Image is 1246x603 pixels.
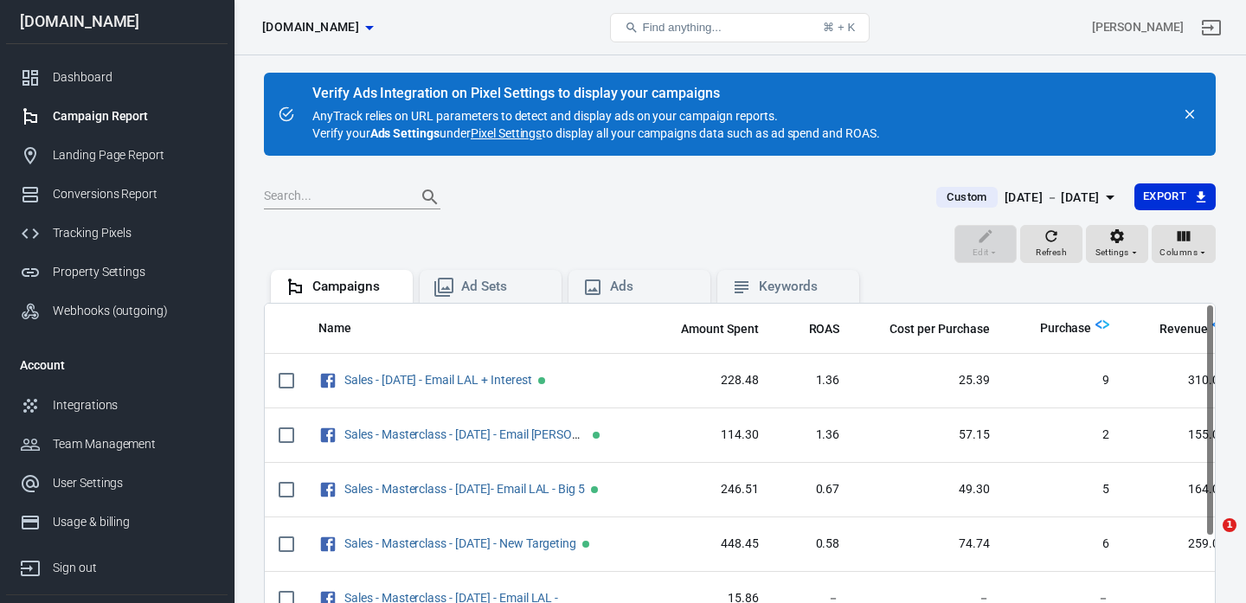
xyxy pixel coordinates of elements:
[318,479,337,500] svg: Facebook Ads
[1134,183,1216,210] button: Export
[867,372,989,389] span: 25.39
[1092,18,1184,36] div: Account id: RgmCiDus
[1159,318,1208,339] span: Total revenue calculated by AnyTrack.
[344,427,623,441] a: Sales - Masterclass - [DATE] - Email [PERSON_NAME]
[1152,225,1216,263] button: Columns
[6,503,228,542] a: Usage & billing
[658,427,759,444] span: 114.30
[681,321,759,338] span: Amount Spent
[867,536,989,553] span: 74.74
[53,559,214,577] div: Sign out
[471,125,542,142] a: Pixel Settings
[1137,372,1226,389] span: 310.00
[312,87,880,142] div: AnyTrack relies on URL parameters to detect and display ads on your campaign reports. Verify your...
[53,68,214,87] div: Dashboard
[1018,372,1110,389] span: 9
[6,14,228,29] div: [DOMAIN_NAME]
[344,482,585,496] a: Sales - Masterclass - [DATE]- Email LAL - Big 5
[461,278,548,296] div: Ad Sets
[53,263,214,281] div: Property Settings
[1005,187,1100,208] div: [DATE] － [DATE]
[642,21,721,34] span: Find anything...
[1020,225,1082,263] button: Refresh
[6,292,228,330] a: Webhooks (outgoing)
[6,214,228,253] a: Tracking Pixels
[658,481,759,498] span: 246.51
[318,534,337,555] svg: Facebook Ads
[370,126,440,140] strong: Ads Settings
[6,386,228,425] a: Integrations
[262,16,359,38] span: thrivecart.com
[1137,427,1226,444] span: 155.00
[1086,225,1148,263] button: Settings
[255,11,380,43] button: [DOMAIN_NAME]
[318,320,351,337] span: Name
[582,541,589,548] span: Active
[867,427,989,444] span: 57.15
[787,481,840,498] span: 0.67
[1159,321,1208,338] span: Revenue
[922,183,1134,212] button: Custom[DATE] － [DATE]
[6,97,228,136] a: Campaign Report
[658,536,759,553] span: 448.45
[658,318,759,339] span: The estimated total amount of money you've spent on your campaign, ad set or ad during its schedule.
[53,224,214,242] div: Tracking Pixels
[1178,102,1202,126] button: close
[318,425,337,446] svg: Facebook Ads
[344,373,532,387] a: Sales - [DATE] - Email LAL + Interest
[53,302,214,320] div: Webhooks (outgoing)
[1095,318,1109,331] img: Logo
[1040,320,1092,337] span: Purchase
[53,185,214,203] div: Conversions Report
[318,370,337,391] svg: Facebook Ads
[610,278,697,296] div: Ads
[890,321,989,338] span: Cost per Purchase
[344,374,535,386] span: Sales - Aug 8 - Email LAL + Interest
[6,175,228,214] a: Conversions Report
[53,146,214,164] div: Landing Page Report
[787,427,840,444] span: 1.36
[787,372,840,389] span: 1.36
[1223,518,1236,532] span: 1
[658,372,759,389] span: 228.48
[344,536,576,550] a: Sales - Masterclass - [DATE] - New Targeting
[53,107,214,125] div: Campaign Report
[1187,518,1229,560] iframe: Intercom live chat
[1137,536,1226,553] span: 259.00
[1036,245,1067,260] span: Refresh
[787,536,840,553] span: 0.58
[53,474,214,492] div: User Settings
[787,318,840,339] span: The total return on ad spend
[867,318,989,339] span: The average cost for each "Purchase" event
[1018,536,1110,553] span: 6
[6,136,228,175] a: Landing Page Report
[264,186,402,208] input: Search...
[940,189,993,206] span: Custom
[409,176,451,218] button: Search
[591,486,598,493] span: Active
[6,464,228,503] a: User Settings
[1159,245,1198,260] span: Columns
[6,344,228,386] li: Account
[6,253,228,292] a: Property Settings
[344,537,579,549] span: Sales - Masterclass - July 16 - New Targeting
[1137,318,1208,339] span: Total revenue calculated by AnyTrack.
[1018,320,1092,337] span: Purchase
[6,542,228,587] a: Sign out
[6,58,228,97] a: Dashboard
[53,396,214,414] div: Integrations
[1018,481,1110,498] span: 5
[867,481,989,498] span: 49.30
[1212,318,1226,331] img: Logo
[823,21,855,34] div: ⌘ + K
[759,278,845,296] div: Keywords
[1095,245,1129,260] span: Settings
[312,278,399,296] div: Campaigns
[344,483,588,495] span: Sales - Masterclass - Aug 4- Email LAL - Big 5
[809,321,840,338] span: ROAS
[1191,7,1232,48] a: Sign out
[593,432,600,439] span: Active
[1137,481,1226,498] span: 164.00
[1018,427,1110,444] span: 2
[312,85,880,102] div: Verify Ads Integration on Pixel Settings to display your campaigns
